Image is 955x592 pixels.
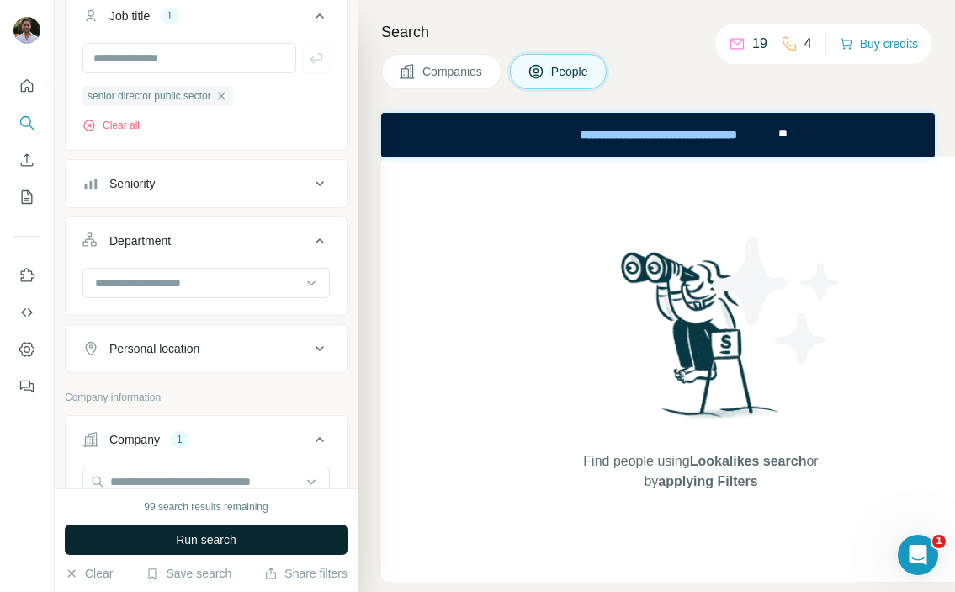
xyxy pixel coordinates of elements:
button: Enrich CSV [13,145,40,175]
img: Avatar [13,17,40,44]
span: Run search [176,531,236,548]
button: Department [66,221,347,268]
button: Use Surfe on LinkedIn [13,260,40,291]
button: Company1 [66,419,347,467]
button: My lists [13,182,40,212]
span: Companies [422,63,484,80]
button: Personal location [66,328,347,369]
span: Lookalikes search [690,454,807,468]
div: Company [109,431,160,448]
div: Seniority [109,175,155,192]
iframe: Intercom live chat [898,535,938,575]
button: Dashboard [13,334,40,365]
h4: Search [381,20,935,44]
p: Company information [65,390,348,405]
div: Department [109,232,171,249]
button: Seniority [66,163,347,204]
div: 99 search results remaining [144,499,268,515]
span: applying Filters [658,474,757,488]
img: Surfe Illustration - Woman searching with binoculars [613,248,788,435]
span: Find people using or by [566,451,836,492]
button: Run search [65,525,348,555]
div: 1 [160,8,179,24]
div: 1 [170,432,189,447]
div: Job title [109,8,150,24]
p: 4 [804,34,812,54]
button: Clear all [82,118,140,133]
button: Share filters [264,565,348,582]
span: People [551,63,590,80]
span: 1 [932,535,946,548]
button: Save search [146,565,231,582]
div: Personal location [109,340,199,357]
img: Surfe Illustration - Stars [701,225,852,376]
button: Use Surfe API [13,297,40,328]
iframe: Banner [381,113,935,157]
span: senior director public sector [88,88,211,104]
button: Feedback [13,371,40,402]
p: 19 [752,34,767,54]
button: Clear [65,565,113,582]
button: Quick start [13,71,40,101]
button: Buy credits [840,32,918,56]
button: Search [13,108,40,138]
